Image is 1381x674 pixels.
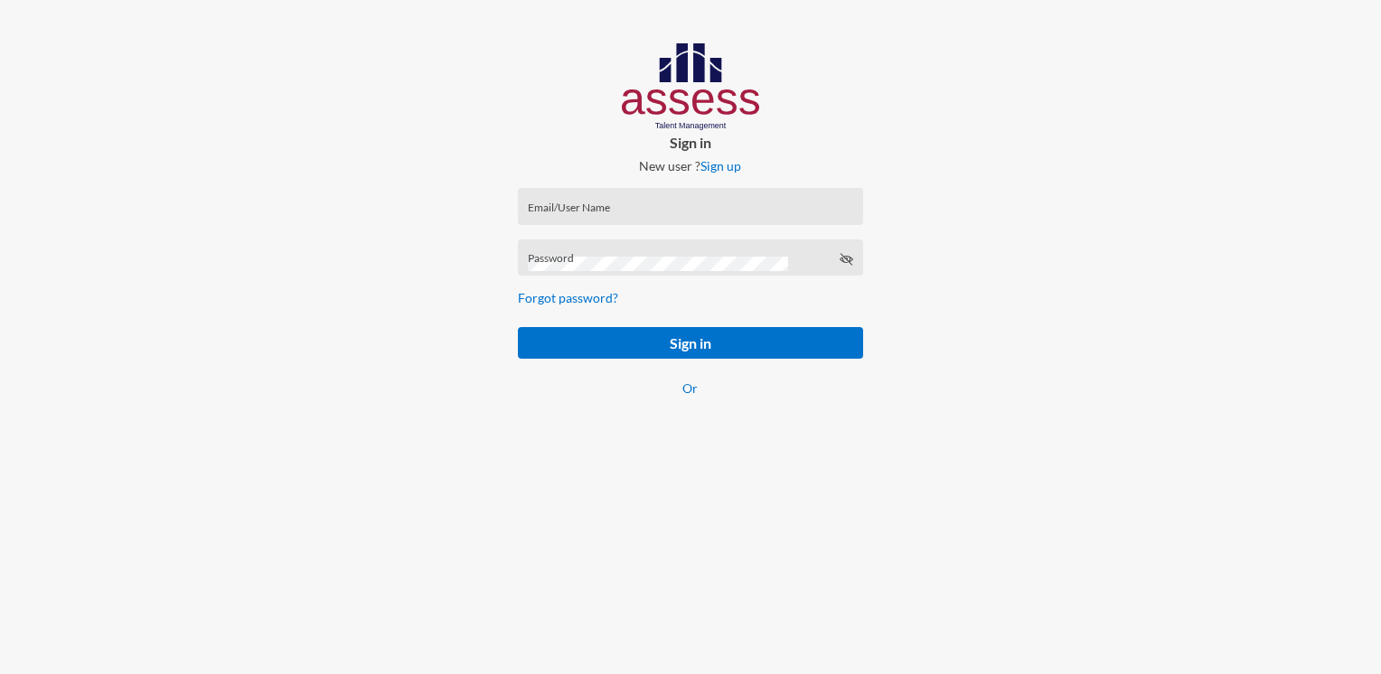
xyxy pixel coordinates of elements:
[518,380,862,396] p: Or
[518,327,862,359] button: Sign in
[518,290,618,305] a: Forgot password?
[503,134,877,151] p: Sign in
[622,43,760,130] img: AssessLogoo.svg
[503,158,877,173] p: New user ?
[700,158,741,173] a: Sign up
